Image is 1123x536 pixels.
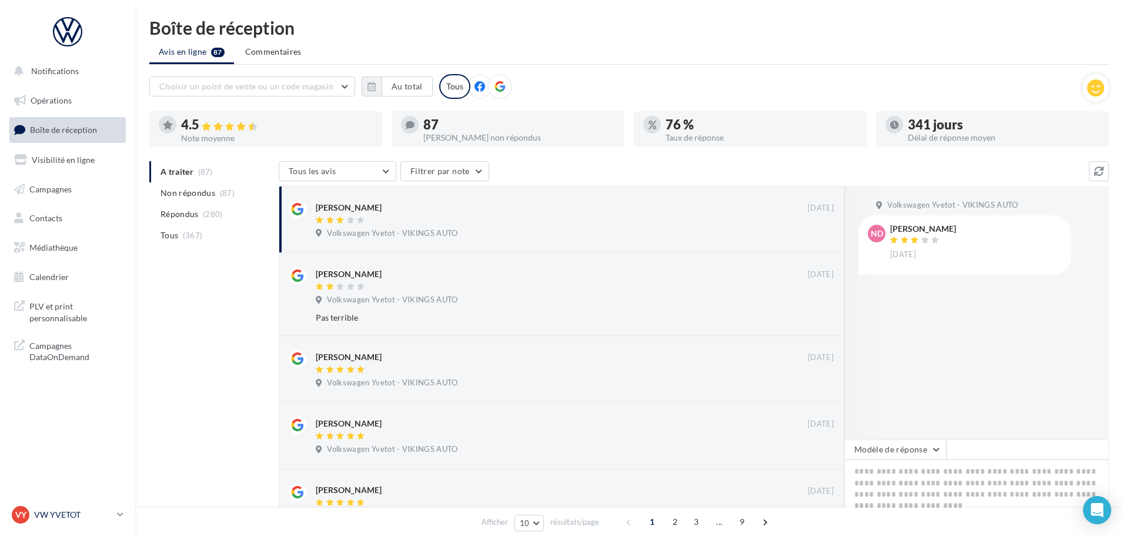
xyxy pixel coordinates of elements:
[908,134,1099,142] div: Délai de réponse moyen
[362,76,433,96] button: Au total
[520,518,530,528] span: 10
[7,177,128,202] a: Campagnes
[643,512,661,531] span: 1
[887,200,1018,211] span: Volkswagen Yvetot - VIKINGS AUTO
[149,19,1109,36] div: Boîte de réception
[844,440,947,460] button: Modèle de réponse
[890,249,916,260] span: [DATE]
[316,268,382,280] div: [PERSON_NAME]
[316,351,382,363] div: [PERSON_NAME]
[289,166,336,176] span: Tous les avis
[7,265,128,289] a: Calendrier
[7,294,128,328] a: PLV et print personnalisable
[710,512,728,531] span: ...
[808,269,834,280] span: [DATE]
[666,134,857,142] div: Taux de réponse
[327,228,457,239] span: Volkswagen Yvetot - VIKINGS AUTO
[316,202,382,214] div: [PERSON_NAME]
[808,486,834,497] span: [DATE]
[29,213,62,223] span: Contacts
[439,74,470,99] div: Tous
[7,59,123,84] button: Notifications
[808,352,834,363] span: [DATE]
[29,242,78,252] span: Médiathèque
[29,184,72,194] span: Campagnes
[327,444,457,455] span: Volkswagen Yvetot - VIKINGS AUTO
[400,161,489,181] button: Filtrer par note
[871,228,883,239] span: ND
[327,295,457,305] span: Volkswagen Yvetot - VIKINGS AUTO
[159,81,333,91] span: Choisir un point de vente ou un code magasin
[7,206,128,231] a: Contacts
[161,229,178,241] span: Tous
[29,338,121,363] span: Campagnes DataOnDemand
[30,125,97,135] span: Boîte de réception
[15,509,26,521] span: VY
[29,272,69,282] span: Calendrier
[687,512,706,531] span: 3
[550,517,599,528] span: résultats/page
[279,161,396,181] button: Tous les avis
[7,117,128,142] a: Boîte de réception
[316,312,757,324] div: Pas terrible
[382,76,433,96] button: Au total
[29,298,121,324] span: PLV et print personnalisable
[31,66,79,76] span: Notifications
[1083,496,1111,524] div: Open Intercom Messenger
[31,95,72,105] span: Opérations
[666,118,857,131] div: 76 %
[808,203,834,214] span: [DATE]
[423,118,615,131] div: 87
[181,134,373,142] div: Note moyenne
[7,235,128,260] a: Médiathèque
[316,484,382,496] div: [PERSON_NAME]
[908,118,1099,131] div: 341 jours
[9,504,126,526] a: VY VW YVETOT
[7,88,128,113] a: Opérations
[181,118,373,132] div: 4.5
[733,512,751,531] span: 9
[423,134,615,142] div: [PERSON_NAME] non répondus
[161,208,199,220] span: Répondus
[482,517,508,528] span: Afficher
[183,231,203,240] span: (367)
[149,76,355,96] button: Choisir un point de vente ou un code magasin
[32,155,95,165] span: Visibilité en ligne
[245,46,302,56] span: Commentaires
[316,418,382,430] div: [PERSON_NAME]
[203,209,223,219] span: (280)
[7,333,128,368] a: Campagnes DataOnDemand
[666,512,684,531] span: 2
[220,188,235,198] span: (87)
[161,187,215,199] span: Non répondus
[7,148,128,172] a: Visibilité en ligne
[890,225,956,233] div: [PERSON_NAME]
[34,509,112,521] p: VW YVETOT
[327,378,457,388] span: Volkswagen Yvetot - VIKINGS AUTO
[808,419,834,430] span: [DATE]
[514,515,544,531] button: 10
